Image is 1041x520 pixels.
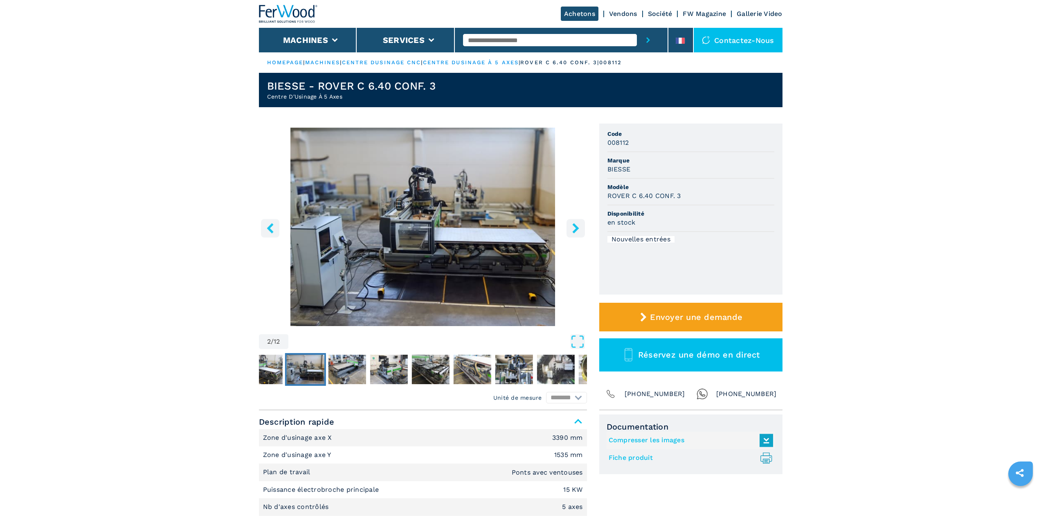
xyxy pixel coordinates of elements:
[453,355,491,384] img: acc9fdce3f97cfac7115ff071b2aabb9
[326,353,367,386] button: Go to Slide 3
[493,394,542,402] em: Unité de mesure
[599,59,622,66] p: 008112
[563,486,582,493] em: 15 KW
[410,353,451,386] button: Go to Slide 5
[694,28,782,52] div: Contactez-nous
[286,355,324,384] img: 121dab01e94202a00efc5bef5811e025
[562,504,583,510] em: 5 axes
[493,353,534,386] button: Go to Slide 7
[342,59,421,65] a: centre dusinage cnc
[368,353,409,386] button: Go to Slide 4
[245,355,282,384] img: 3c9073951516532d654371b55c5ff30d
[567,219,585,237] button: right-button
[607,218,636,227] h3: en stock
[702,36,710,44] img: Contactez-nous
[263,433,334,442] p: Zone d'usinage axe X
[607,130,774,138] span: Code
[648,10,672,18] a: Société
[537,355,574,384] img: 38e90ef9c943dbd30fe5f4f6a34cd6fe
[267,338,271,345] span: 2
[607,183,774,191] span: Modèle
[263,468,313,477] p: Plan de travail
[259,5,318,23] img: Ferwood
[283,35,328,45] button: Machines
[552,434,583,441] em: 3390 mm
[267,79,436,92] h1: BIESSE - ROVER C 6.40 CONF. 3
[267,92,436,101] h2: Centre D'Usinage À 5 Axes
[561,7,598,21] a: Achetons
[609,434,769,447] a: Compresser les images
[650,312,742,322] span: Envoyer une demande
[599,303,782,331] button: Envoyer une demande
[243,353,571,386] nav: Thumbnail Navigation
[638,350,760,360] span: Réservez une démo en direct
[609,451,769,465] a: Fiche produit
[423,59,519,65] a: centre dusinage à 5 axes
[605,388,616,400] img: Phone
[305,59,340,65] a: machines
[370,355,407,384] img: 59301c8a9893ad6b595e76ce157757b2
[625,388,685,400] span: [PHONE_NUMBER]
[697,388,708,400] img: Whatsapp
[737,10,782,18] a: Gallerie Video
[554,452,583,458] em: 1535 mm
[259,414,587,429] span: Description rapide
[607,138,629,147] h3: 008112
[607,191,681,200] h3: ROVER C 6.40 CONF. 3
[716,388,777,400] span: [PHONE_NUMBER]
[607,236,675,243] div: Nouvelles entrées
[578,355,616,384] img: d0d1015894810e683d9c2011e236133e
[535,353,576,386] button: Go to Slide 8
[267,59,304,65] a: HOMEPAGE
[411,355,449,384] img: da0845342193a68bb31cf8ba158b78a8
[683,10,726,18] a: FW Magazine
[609,10,637,18] a: Vendons
[495,355,533,384] img: 04a15ee8541046f8d77afa9778bd4378
[259,128,587,326] img: Centre D'Usinage À 5 Axes BIESSE ROVER C 6.40 CONF. 3
[512,469,583,476] em: Ponts avec ventouses
[259,128,587,326] div: Go to Slide 2
[452,353,492,386] button: Go to Slide 6
[263,485,381,494] p: Puissance électrobroche principale
[303,59,305,65] span: |
[340,59,342,65] span: |
[263,502,331,511] p: Nb d'axes contrôlés
[421,59,423,65] span: |
[274,338,280,345] span: 12
[519,59,520,65] span: |
[607,209,774,218] span: Disponibilité
[271,338,274,345] span: /
[577,353,618,386] button: Go to Slide 9
[607,164,631,174] h3: BIESSE
[328,355,366,384] img: 8690deea664ad94c5e6ea87cc801b5ac
[1006,483,1035,514] iframe: Chat
[383,35,425,45] button: Services
[243,353,284,386] button: Go to Slide 1
[520,59,599,66] p: rover c 6.40 conf. 3 |
[261,219,279,237] button: left-button
[599,338,782,371] button: Réservez une démo en direct
[263,450,333,459] p: Zone d'usinage axe Y
[637,28,659,52] button: submit-button
[607,422,775,432] span: Documentation
[1010,463,1030,483] a: sharethis
[285,353,326,386] button: Go to Slide 2
[290,334,585,349] button: Open Fullscreen
[607,156,774,164] span: Marque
